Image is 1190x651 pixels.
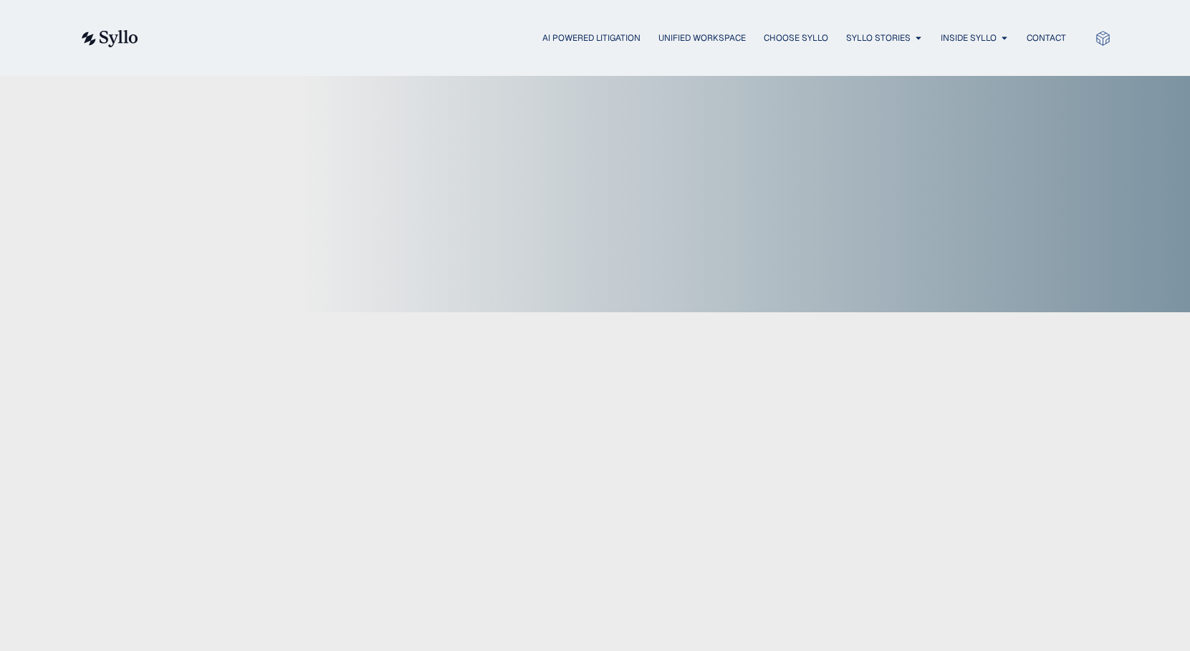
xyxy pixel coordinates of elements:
a: AI Powered Litigation [542,32,640,44]
a: Choose Syllo [764,32,828,44]
a: Contact [1027,32,1066,44]
img: syllo [80,30,138,47]
a: Unified Workspace [658,32,746,44]
a: Syllo Stories [846,32,911,44]
a: Inside Syllo [941,32,997,44]
nav: Menu [167,32,1066,45]
div: Menu Toggle [167,32,1066,45]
